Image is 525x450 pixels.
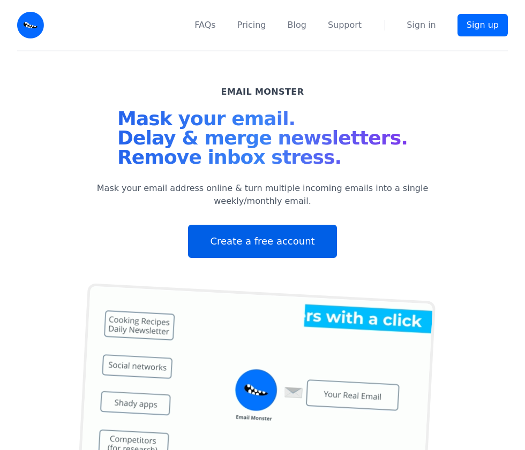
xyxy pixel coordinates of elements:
h2: Email Monster [221,86,304,98]
img: Email Monster [17,12,44,39]
p: Mask your email address online & turn multiple incoming emails into a single weekly/monthly email. [82,182,442,208]
h1: Mask your email. Delay & merge newsletters. Remove inbox stress. [117,109,408,171]
a: Create a free account [188,225,336,258]
a: Sign in [407,19,436,32]
a: Pricing [237,19,266,32]
a: FAQs [194,19,215,32]
a: Sign up [457,14,508,36]
a: Support [328,19,362,32]
a: Blog [288,19,306,32]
